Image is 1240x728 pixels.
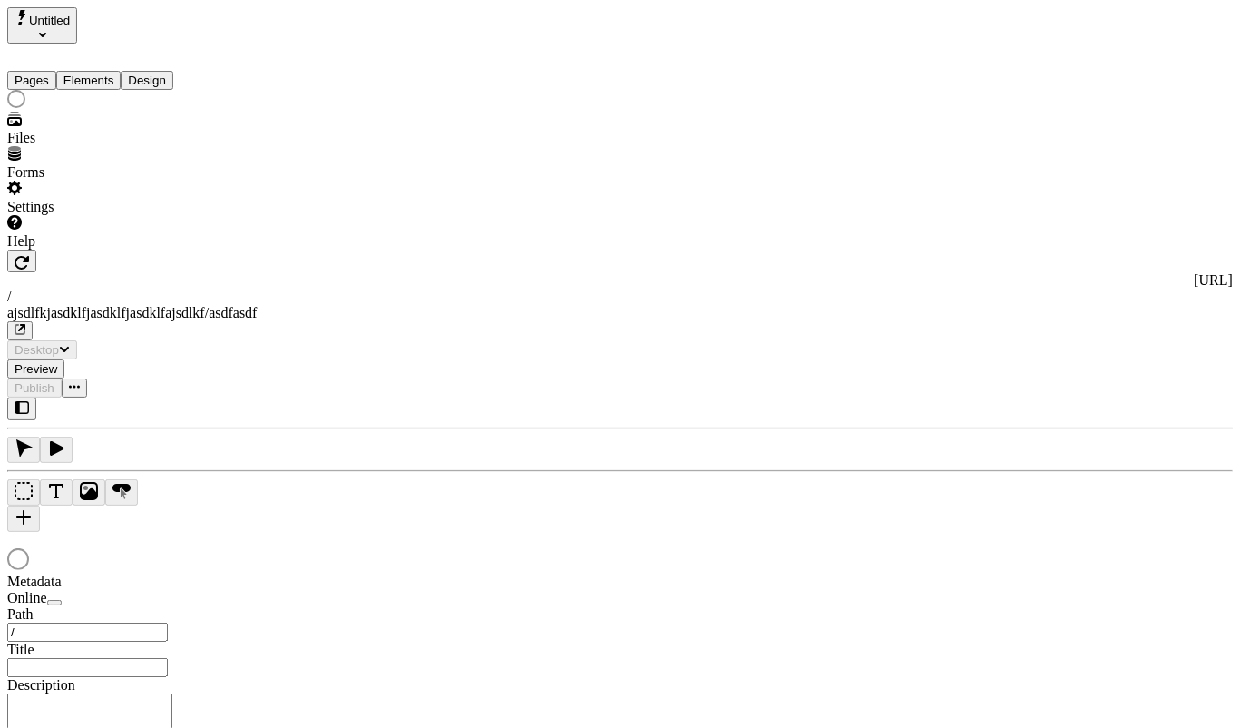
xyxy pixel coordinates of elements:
span: Publish [15,381,54,395]
button: Image [73,479,105,506]
span: Path [7,606,33,622]
div: Help [7,233,225,250]
span: Title [7,642,34,657]
button: Preview [7,359,64,379]
button: Box [7,479,40,506]
div: [URL] [7,272,1233,289]
span: Description [7,677,75,693]
button: Button [105,479,138,506]
div: Settings [7,199,225,215]
span: Preview [15,362,57,376]
div: Forms [7,164,225,181]
span: Untitled [29,14,70,27]
span: Desktop [15,343,59,357]
button: Select site [7,7,77,44]
div: Metadata [7,574,225,590]
div: / [7,289,1233,305]
button: Text [40,479,73,506]
button: Pages [7,71,56,90]
span: Online [7,590,47,605]
button: Elements [56,71,122,90]
div: ajsdlfkjasdklfjasdklfjasdklfajsdlkf/asdfasdf [7,305,1233,321]
button: Desktop [7,340,77,359]
button: Design [121,71,173,90]
button: Publish [7,379,62,398]
div: Files [7,130,225,146]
